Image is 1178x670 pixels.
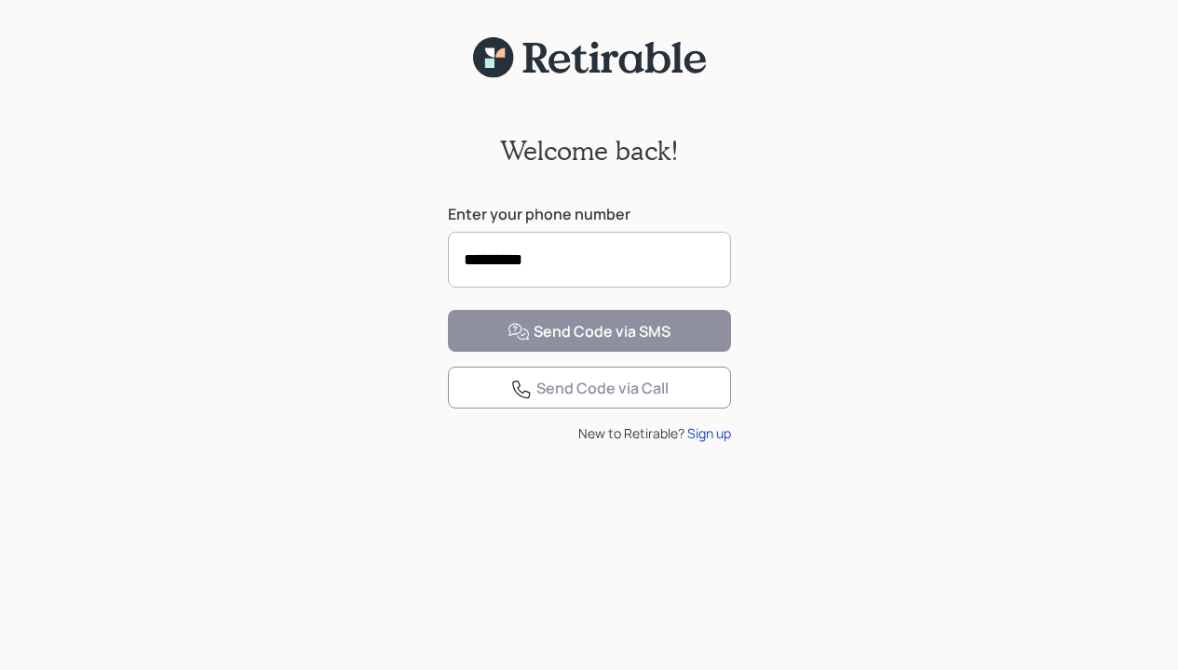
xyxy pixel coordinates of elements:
div: Send Code via SMS [508,321,670,343]
div: New to Retirable? [448,423,731,443]
button: Send Code via SMS [448,310,731,352]
div: Send Code via Call [510,378,669,400]
h2: Welcome back! [500,135,679,167]
div: Sign up [687,423,731,443]
label: Enter your phone number [448,204,731,224]
button: Send Code via Call [448,367,731,409]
